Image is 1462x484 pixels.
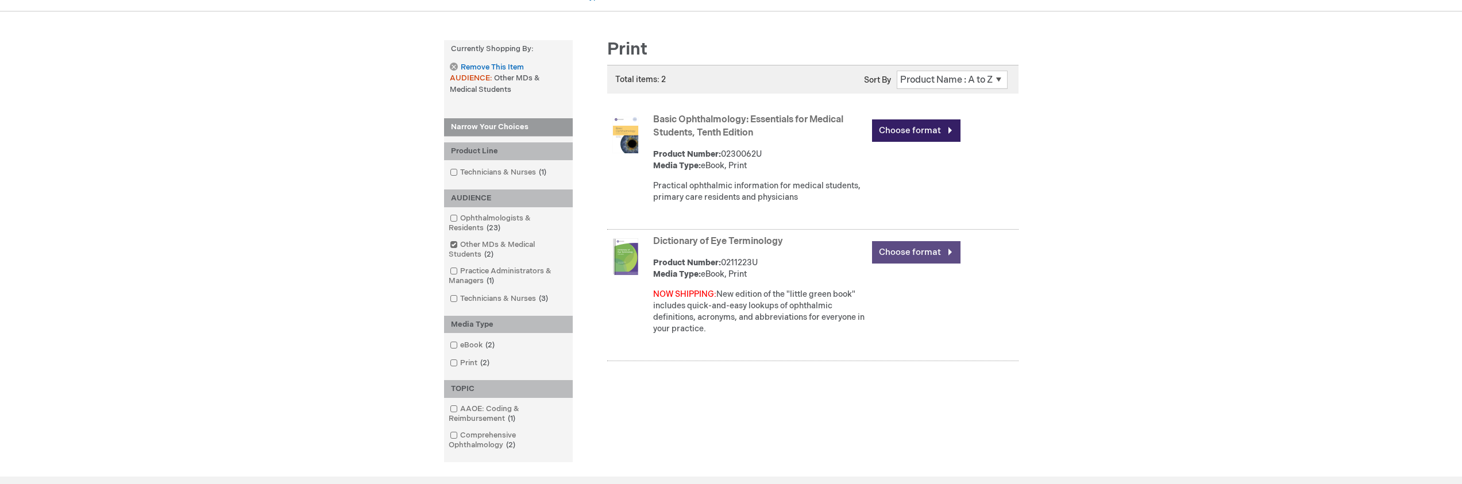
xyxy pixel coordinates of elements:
div: TOPIC [444,380,573,398]
a: Choose format [872,119,960,142]
span: Total items: 2 [615,75,666,84]
span: 1 [505,414,518,423]
font: NOW SHIPPING: [653,289,716,299]
a: Dictionary of Eye Terminology [653,236,783,247]
div: 0230062U eBook, Print [653,149,866,172]
span: 2 [477,358,492,367]
span: 2 [483,340,497,350]
span: Print [607,39,647,60]
strong: Media Type: [653,161,701,171]
div: Practical ophthalmic information for medical students, primary care residents and physicians [653,180,866,203]
div: 0211223U eBook, Print [653,257,866,280]
div: AUDIENCE [444,189,573,207]
div: Media Type [444,316,573,334]
a: Practice Administrators & Managers1 [447,266,570,286]
span: 2 [481,250,496,259]
a: Technicians & Nurses1 [447,167,551,178]
span: 23 [484,223,503,233]
a: Comprehensive Ophthalmology2 [447,430,570,451]
span: 3 [536,294,551,303]
span: Other MDs & Medical Students [450,73,540,94]
span: AUDIENCE [450,73,494,83]
strong: Media Type: [653,269,701,279]
a: Ophthalmologists & Residents23 [447,213,570,234]
a: eBook2 [447,340,499,351]
a: Choose format [872,241,960,264]
img: Basic Ophthalmology: Essentials for Medical Students, Tenth Edition [607,117,644,153]
span: 1 [536,168,549,177]
label: Sort By [864,75,891,85]
span: 2 [503,440,518,450]
a: Other MDs & Medical Students2 [447,239,570,260]
strong: Product Number: [653,149,721,159]
strong: Narrow Your Choices [444,118,573,137]
a: AAOE: Coding & Reimbursement1 [447,404,570,424]
strong: Product Number: [653,258,721,268]
a: Basic Ophthalmology: Essentials for Medical Students, Tenth Edition [653,114,843,138]
a: Technicians & Nurses3 [447,293,553,304]
a: Remove This Item [450,63,523,72]
div: New edition of the "little green book" includes quick-and-easy lookups of ophthalmic definitions,... [653,289,866,335]
span: Remove This Item [461,62,524,73]
strong: Currently Shopping by: [444,40,573,58]
span: 1 [484,276,497,285]
a: Print2 [447,358,494,369]
img: Dictionary of Eye Terminology [607,238,644,275]
div: Product Line [444,142,573,160]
